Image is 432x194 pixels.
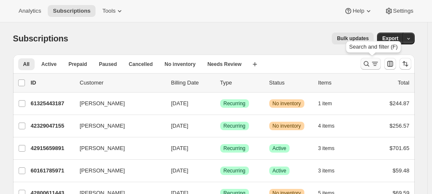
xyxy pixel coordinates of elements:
button: Export [377,33,403,44]
p: 42915659891 [31,144,73,153]
span: Help [353,8,364,14]
button: 4 items [318,120,344,132]
button: Tools [97,5,129,17]
button: Subscriptions [48,5,96,17]
span: [PERSON_NAME] [80,99,125,108]
span: Needs Review [208,61,242,68]
span: Prepaid [68,61,87,68]
span: [PERSON_NAME] [80,144,125,153]
span: [DATE] [171,167,189,174]
span: Paused [99,61,117,68]
button: [PERSON_NAME] [75,97,159,110]
span: Settings [393,8,413,14]
div: 42329047155[PERSON_NAME][DATE]SuccessRecurringWarningNo inventory4 items$256.57 [31,120,410,132]
span: Tools [102,8,115,14]
span: 3 items [318,145,335,152]
button: Search and filter results [361,58,381,70]
span: Recurring [224,123,246,129]
p: 61325443187 [31,99,73,108]
button: Sort the results [399,58,411,70]
span: 3 items [318,167,335,174]
button: Help [339,5,377,17]
button: 3 items [318,165,344,177]
span: [PERSON_NAME] [80,122,125,130]
span: $244.87 [390,100,410,107]
button: Create new view [248,58,262,70]
button: Analytics [14,5,46,17]
span: Export [382,35,398,42]
div: 60161785971[PERSON_NAME][DATE]SuccessRecurringSuccessActive3 items$59.48 [31,165,410,177]
span: Active [273,145,287,152]
span: Recurring [224,100,246,107]
span: Recurring [224,145,246,152]
p: 42329047155 [31,122,73,130]
span: $701.65 [390,145,410,151]
button: 3 items [318,142,344,154]
button: Customize table column order and visibility [384,58,396,70]
span: Analytics [19,8,41,14]
div: Items [318,79,361,87]
span: $256.57 [390,123,410,129]
p: Billing Date [171,79,213,87]
span: [DATE] [171,100,189,107]
span: [DATE] [171,145,189,151]
span: Active [41,61,57,68]
span: Bulk updates [337,35,369,42]
span: $59.48 [393,167,410,174]
button: 1 item [318,98,342,109]
span: 1 item [318,100,332,107]
p: 60161785971 [31,167,73,175]
span: Subscriptions [53,8,90,14]
p: Status [269,79,312,87]
button: [PERSON_NAME] [75,164,159,178]
p: Customer [80,79,164,87]
button: Settings [380,5,418,17]
span: Active [273,167,287,174]
span: Recurring [224,167,246,174]
div: IDCustomerBilling DateTypeStatusItemsTotal [31,79,410,87]
div: 61325443187[PERSON_NAME][DATE]SuccessRecurringWarningNo inventory1 item$244.87 [31,98,410,109]
span: [PERSON_NAME] [80,167,125,175]
span: All [23,61,30,68]
span: No inventory [273,100,301,107]
button: [PERSON_NAME] [75,142,159,155]
button: Bulk updates [332,33,374,44]
p: ID [31,79,73,87]
span: Cancelled [129,61,153,68]
button: [PERSON_NAME] [75,119,159,133]
span: No inventory [273,123,301,129]
p: Total [398,79,409,87]
span: 4 items [318,123,335,129]
span: [DATE] [171,123,189,129]
div: 42915659891[PERSON_NAME][DATE]SuccessRecurringSuccessActive3 items$701.65 [31,142,410,154]
span: Subscriptions [13,34,68,43]
span: No inventory [164,61,195,68]
div: Type [220,79,262,87]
